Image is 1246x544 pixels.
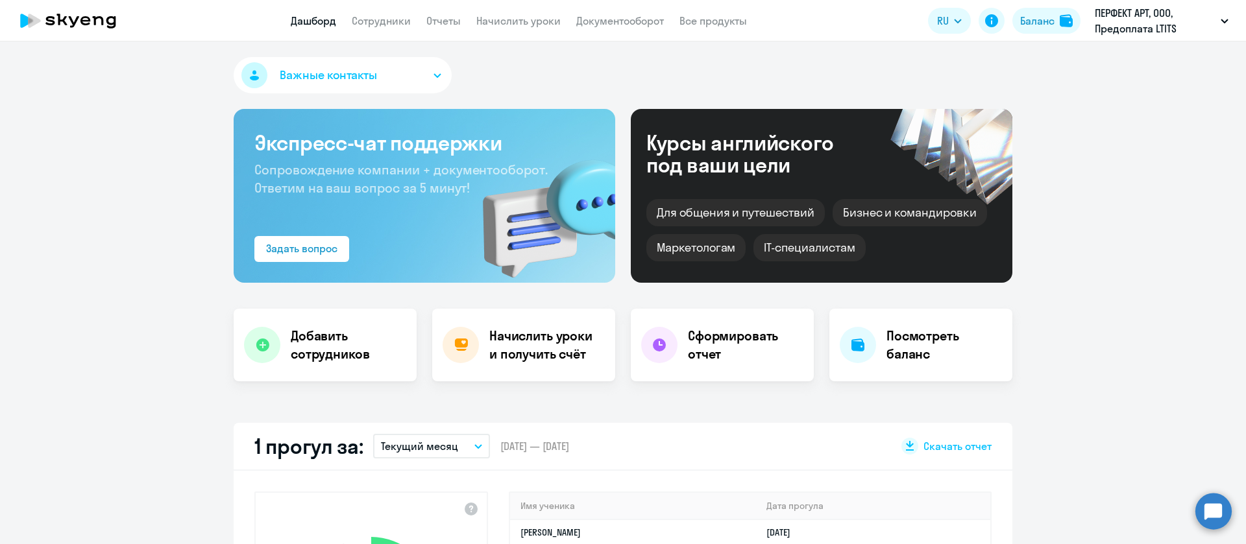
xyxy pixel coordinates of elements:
[679,14,747,27] a: Все продукты
[646,199,825,226] div: Для общения и путешествий
[753,234,865,261] div: IT-специалистам
[266,241,337,256] div: Задать вопрос
[352,14,411,27] a: Сотрудники
[234,57,452,93] button: Важные контакты
[886,327,1002,363] h4: Посмотреть баланс
[280,67,377,84] span: Важные контакты
[833,199,987,226] div: Бизнес и командировки
[766,526,801,538] a: [DATE]
[646,132,868,176] div: Курсы английского под ваши цели
[254,130,594,156] h3: Экспресс-чат поддержки
[1012,8,1081,34] button: Балансbalance
[1020,13,1055,29] div: Баланс
[489,327,602,363] h4: Начислить уроки и получить счёт
[1088,5,1235,36] button: ПЕРФЕКТ АРТ, ООО, Предоплата LTITS
[510,493,756,519] th: Имя ученика
[381,438,458,454] p: Текущий месяц
[928,8,971,34] button: RU
[373,434,490,458] button: Текущий месяц
[520,526,581,538] a: [PERSON_NAME]
[576,14,664,27] a: Документооборот
[923,439,992,453] span: Скачать отчет
[1095,5,1215,36] p: ПЕРФЕКТ АРТ, ООО, Предоплата LTITS
[646,234,746,261] div: Маркетологам
[254,161,548,196] span: Сопровождение компании + документооборот. Ответим на ваш вопрос за 5 минут!
[291,327,406,363] h4: Добавить сотрудников
[688,327,803,363] h4: Сформировать отчет
[254,236,349,262] button: Задать вопрос
[756,493,990,519] th: Дата прогула
[1060,14,1073,27] img: balance
[291,14,336,27] a: Дашборд
[254,433,363,459] h2: 1 прогул за:
[500,439,569,453] span: [DATE] — [DATE]
[464,137,615,283] img: bg-img
[426,14,461,27] a: Отчеты
[476,14,561,27] a: Начислить уроки
[937,13,949,29] span: RU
